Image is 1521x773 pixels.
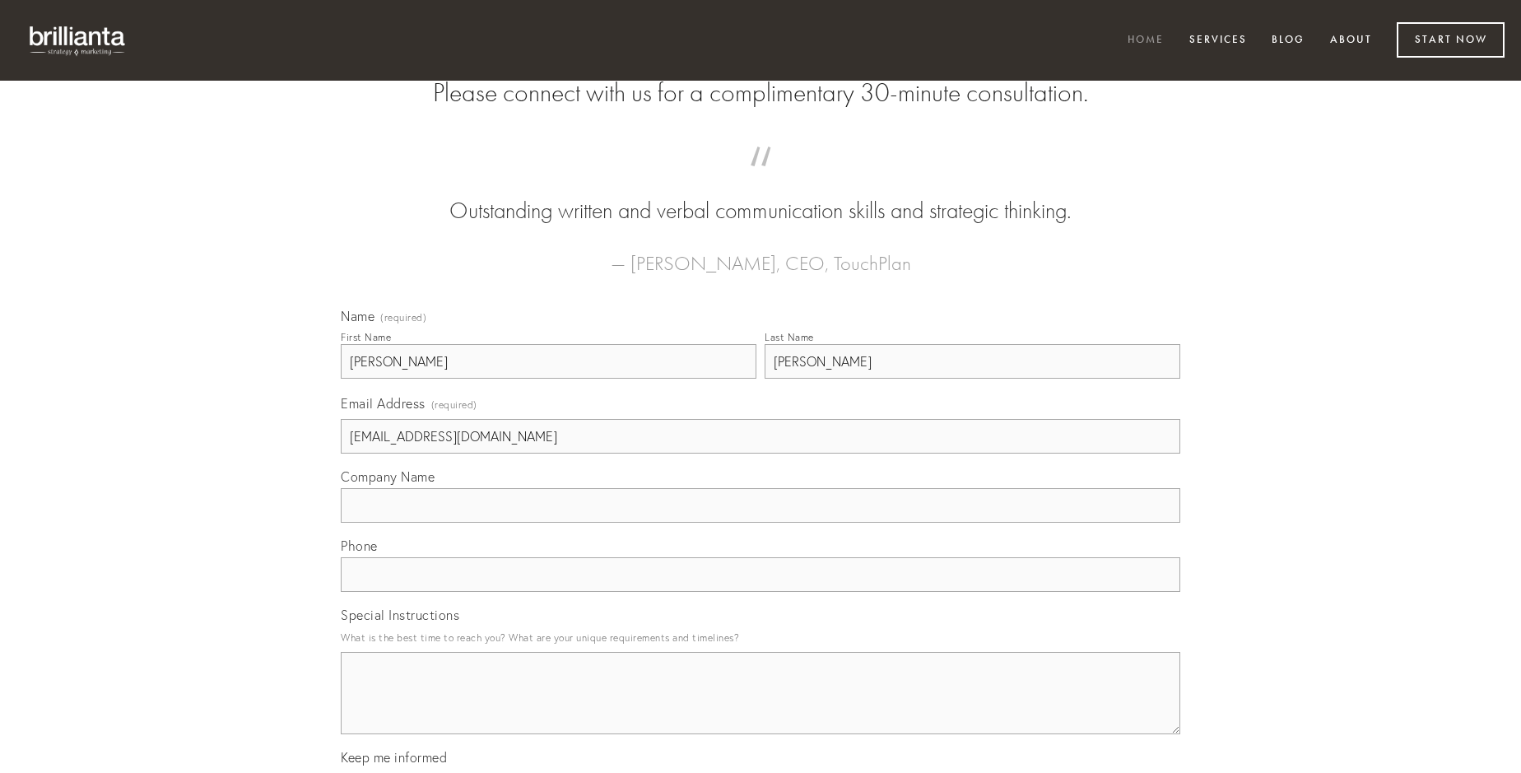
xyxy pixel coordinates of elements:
[341,395,426,412] span: Email Address
[341,308,374,324] span: Name
[16,16,140,64] img: brillianta - research, strategy, marketing
[1319,27,1383,54] a: About
[1117,27,1174,54] a: Home
[431,393,477,416] span: (required)
[1261,27,1315,54] a: Blog
[367,163,1154,227] blockquote: Outstanding written and verbal communication skills and strategic thinking.
[341,538,378,554] span: Phone
[1397,22,1505,58] a: Start Now
[367,227,1154,280] figcaption: — [PERSON_NAME], CEO, TouchPlan
[341,77,1180,109] h2: Please connect with us for a complimentary 30-minute consultation.
[341,749,447,766] span: Keep me informed
[341,626,1180,649] p: What is the best time to reach you? What are your unique requirements and timelines?
[341,468,435,485] span: Company Name
[765,331,814,343] div: Last Name
[341,331,391,343] div: First Name
[1179,27,1258,54] a: Services
[341,607,459,623] span: Special Instructions
[367,163,1154,195] span: “
[380,313,426,323] span: (required)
